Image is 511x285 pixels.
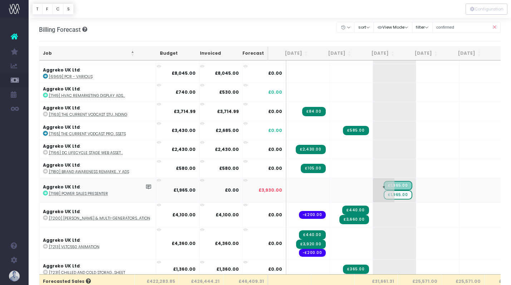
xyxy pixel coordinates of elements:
td: : [39,202,156,227]
abbr: [7180] Brand Awareness Remarketing Display Ads [49,169,129,175]
strong: £2,430.00 [172,146,196,152]
abbr: [7200] BESS & Multi-Generators Animation [49,216,150,221]
td: : [39,102,156,121]
strong: £580.00 [176,165,196,171]
strong: Aggreko UK Ltd [43,105,80,111]
th: Sep 25: activate to sort column ascending [355,46,398,60]
abbr: [7166] DC Lifecycle Stage Web Assets [49,150,123,156]
td: : [39,159,156,178]
span: Streamtime Invoice: 5182 – [7200] BESS & Multi-Generators Animation [342,206,369,215]
abbr: [7149] HVAC Remarketing Display Ads [49,93,125,98]
td: : [39,140,156,159]
td: : [39,121,156,140]
span: Forecasted Sales [43,278,91,285]
th: Invoiced [181,46,225,60]
strong: £4,360.00 [215,240,239,246]
strong: £1,965.00 [173,187,196,193]
td: : [39,227,156,260]
strong: Aggreko UK Ltd [43,162,80,168]
span: £0.00 [268,146,282,153]
img: images/default_profile_image.png [9,271,20,281]
strong: £1,360.00 [173,266,196,272]
span: £0.00 [268,165,282,172]
strong: Aggreko UK Ltd [43,184,80,190]
strong: Aggreko UK Ltd [43,143,80,149]
span: Streamtime order: 961 – Simon Harding Media [299,249,326,257]
strong: £2,430.00 [215,146,239,152]
strong: Aggreko UK Ltd [43,208,80,215]
td: : [39,178,156,202]
strong: £3,714.99 [217,108,239,114]
button: C [52,4,64,15]
strong: Aggreko UK Ltd [43,124,80,130]
span: Billing Forecast [39,26,81,33]
span: wayahead Sales Forecast Item [384,190,412,200]
th: Aug 25: activate to sort column ascending [311,46,355,60]
span: £0.00 [268,108,282,115]
abbr: [7163] The Current Vodcast Studio Branding [49,112,127,117]
strong: £2,685.00 [216,127,239,133]
span: Streamtime Invoice: 5159 – [7213] VLTC550 Animation - Scoping & Scriptwriting [299,230,325,240]
strong: Aggreko UK Ltd [43,237,80,243]
strong: £3,714.99 [174,108,196,114]
button: S [63,4,74,15]
span: £0.00 [268,70,282,77]
button: Configuration [466,4,507,15]
span: Streamtime Invoice: 5176 – [7200] BESS & Multi-Generators Animation - Storyboard & Animation [339,215,369,224]
abbr: [7213] VLTC550 Animation [49,244,99,250]
strong: £8,045.00 [215,70,239,76]
strong: Aggreko UK Ltd [43,86,80,92]
div: Vertical button group [32,4,74,15]
abbr: [7231] Chilled and Cold Storage Solutions Factsheet [49,270,125,275]
abbr: [6969] PCR - various [49,74,93,79]
span: Streamtime Invoice: 5158 – [7180] Brand Awareness Remarketing Display Ads - NO & SV export [301,164,325,173]
strong: Aggreko UK Ltd [43,67,80,73]
strong: £0.00 [225,187,239,193]
input: Search... [432,22,501,33]
td: : [39,260,156,279]
span: Streamtime Draft Invoice: 5202 – [7198] Power Sales Presenter [384,181,412,190]
abbr: [7165] The Current Vodcast Promo Assets [49,131,126,137]
div: Vertical button group [466,4,507,15]
button: sort [354,22,374,33]
span: Streamtime Invoice: 5156 – [7163] The Current - 3D closing speech marks [302,107,326,116]
span: + [373,178,394,202]
td: : [39,83,156,102]
strong: £580.00 [219,165,239,171]
button: T [32,4,43,15]
span: Streamtime Invoice: 5175 – [7165] The Current Vodcast Promo Assets - Additional episode promo ani... [343,126,369,135]
button: View Mode [373,22,412,33]
button: F [42,4,53,15]
abbr: [7198] Power Sales Presenter [49,191,108,196]
span: £0.00 [268,212,282,218]
strong: £8,045.00 [172,70,196,76]
span: £3,930.00 [259,187,282,193]
strong: £1,360.00 [216,266,239,272]
strong: £4,100.00 [216,212,239,218]
strong: Aggreko UK Ltd [43,263,80,269]
span: Streamtime Invoice: 5160 – [7213] VLTC550 Animation - Storyboard & Animation [296,240,325,249]
span: Streamtime order: 972 – Simon Harding Media [299,211,326,219]
strong: £530.00 [219,89,239,95]
span: Streamtime Invoice: 5177 – [7231] Chilled and Cold Storage Solutions Factsheet - v4 amends [343,265,369,274]
td: : [39,64,156,83]
span: £0.00 [268,127,282,134]
strong: £4,100.00 [172,212,196,218]
strong: £740.00 [176,89,196,95]
th: Jul 25: activate to sort column ascending [268,46,311,60]
th: Job: activate to sort column descending [39,46,138,60]
strong: £4,360.00 [172,240,196,246]
span: £0.00 [268,266,282,272]
th: Oct 25: activate to sort column ascending [398,46,441,60]
strong: £3,430.00 [172,127,196,133]
th: Nov 25: activate to sort column ascending [441,46,485,60]
button: filter [412,22,433,33]
th: Forecast [225,46,268,60]
span: £0.00 [268,240,282,247]
span: £0.00 [268,89,282,95]
th: Budget [138,46,181,60]
span: Streamtime Invoice: 5157 – [7166] DC Lifecycle Stage Web Assets [296,145,325,154]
